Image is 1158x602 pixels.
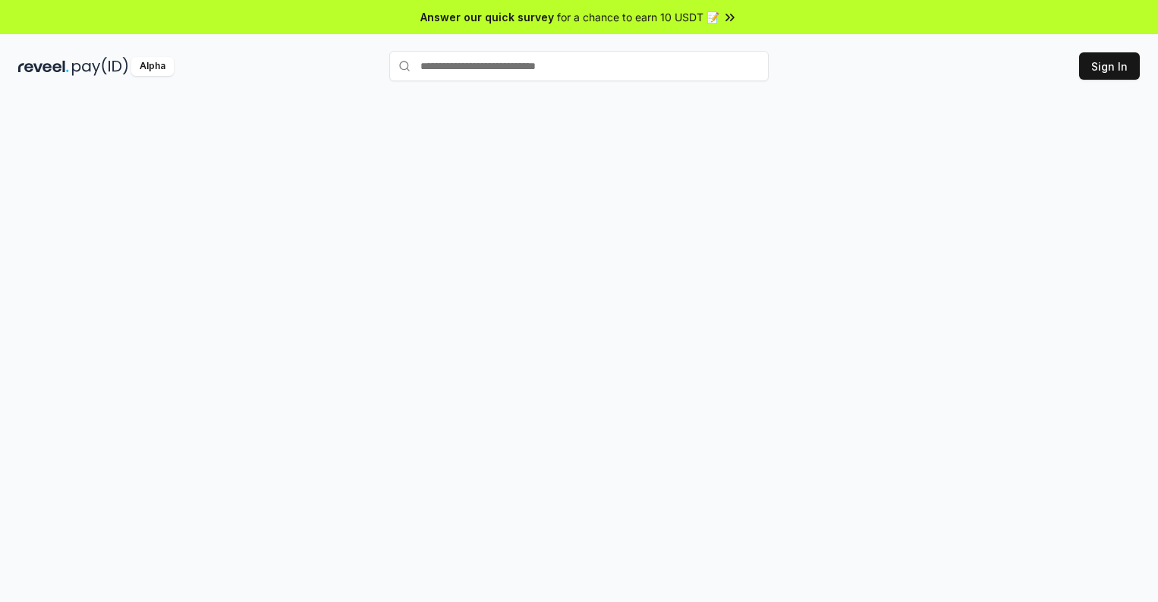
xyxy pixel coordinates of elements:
[420,9,554,25] span: Answer our quick survey
[557,9,719,25] span: for a chance to earn 10 USDT 📝
[131,57,174,76] div: Alpha
[1079,52,1140,80] button: Sign In
[18,57,69,76] img: reveel_dark
[72,57,128,76] img: pay_id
